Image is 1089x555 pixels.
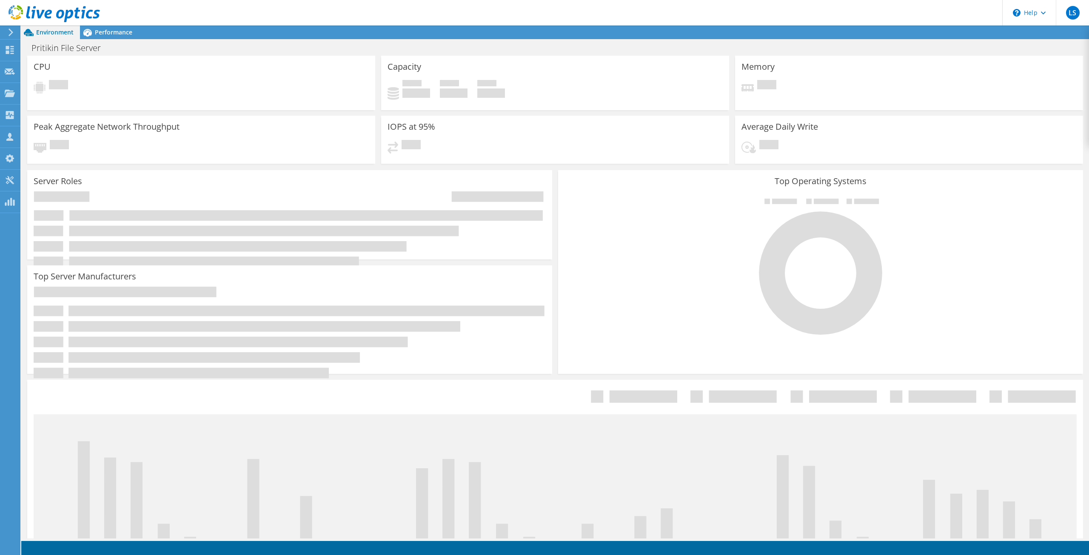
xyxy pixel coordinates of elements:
span: Pending [757,80,776,91]
h3: Memory [741,62,775,71]
h3: CPU [34,62,51,71]
h3: Top Server Manufacturers [34,272,136,281]
span: LS [1066,6,1080,20]
h3: Server Roles [34,176,82,186]
h4: 0 GiB [440,88,468,98]
h3: Average Daily Write [741,122,818,131]
h3: Peak Aggregate Network Throughput [34,122,180,131]
h3: Capacity [388,62,421,71]
span: Used [402,80,422,88]
span: Pending [759,140,778,151]
span: Environment [36,28,74,36]
span: Pending [50,140,69,151]
h3: Top Operating Systems [564,176,1077,186]
h1: Pritikin File Server [28,43,114,53]
span: Pending [402,140,421,151]
span: Total [477,80,496,88]
span: Performance [95,28,132,36]
h4: 0 GiB [477,88,505,98]
h3: IOPS at 95% [388,122,435,131]
span: Free [440,80,459,88]
span: Pending [49,80,68,91]
h4: 0 GiB [402,88,430,98]
svg: \n [1013,9,1021,17]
